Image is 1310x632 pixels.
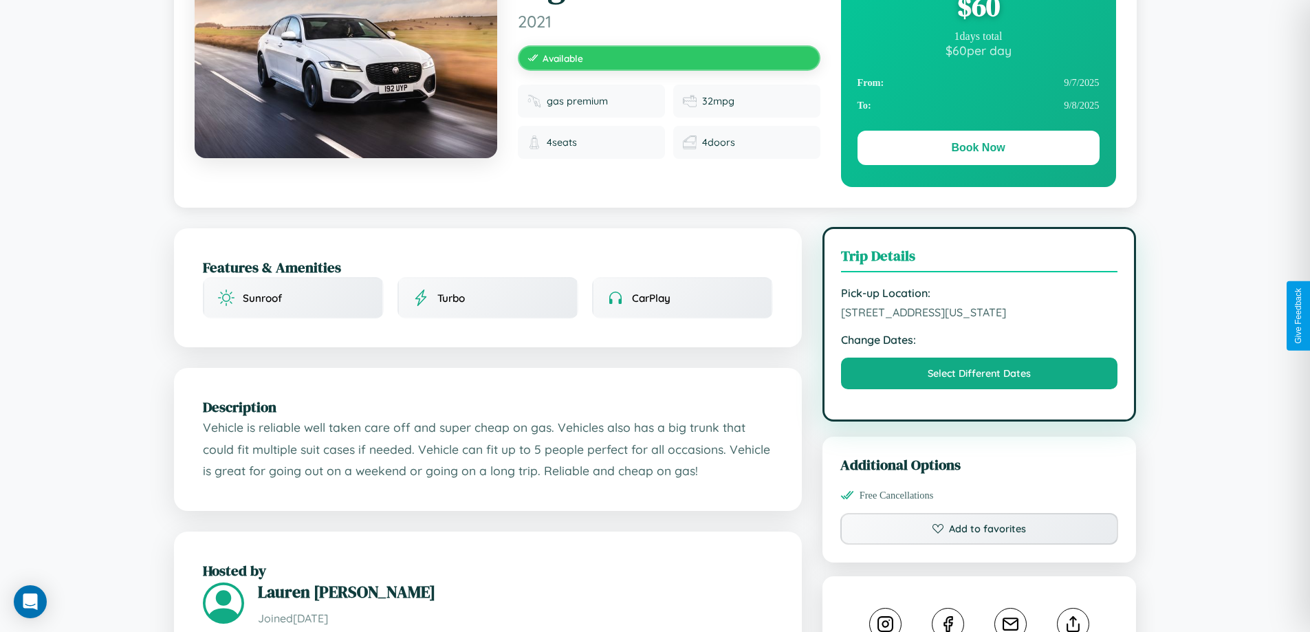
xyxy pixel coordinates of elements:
[840,513,1119,545] button: Add to favorites
[547,136,577,149] span: 4 seats
[858,72,1100,94] div: 9 / 7 / 2025
[858,100,871,111] strong: To:
[258,609,773,629] p: Joined [DATE]
[702,136,735,149] span: 4 doors
[632,292,670,305] span: CarPlay
[518,11,820,32] span: 2021
[858,43,1100,58] div: $ 60 per day
[203,257,773,277] h2: Features & Amenities
[527,135,541,149] img: Seats
[203,417,773,482] p: Vehicle is reliable well taken care off and super cheap on gas. Vehicles also has a big trunk tha...
[858,30,1100,43] div: 1 days total
[543,52,583,64] span: Available
[841,286,1118,300] strong: Pick-up Location:
[860,490,934,501] span: Free Cancellations
[683,135,697,149] img: Doors
[1293,288,1303,344] div: Give Feedback
[243,292,282,305] span: Sunroof
[841,246,1118,272] h3: Trip Details
[858,94,1100,117] div: 9 / 8 / 2025
[547,95,608,107] span: gas premium
[203,397,773,417] h2: Description
[258,580,773,603] h3: Lauren [PERSON_NAME]
[683,94,697,108] img: Fuel efficiency
[841,305,1118,319] span: [STREET_ADDRESS][US_STATE]
[14,585,47,618] div: Open Intercom Messenger
[203,560,773,580] h2: Hosted by
[841,358,1118,389] button: Select Different Dates
[841,333,1118,347] strong: Change Dates:
[702,95,734,107] span: 32 mpg
[858,77,884,89] strong: From:
[437,292,465,305] span: Turbo
[840,455,1119,475] h3: Additional Options
[527,94,541,108] img: Fuel type
[858,131,1100,165] button: Book Now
